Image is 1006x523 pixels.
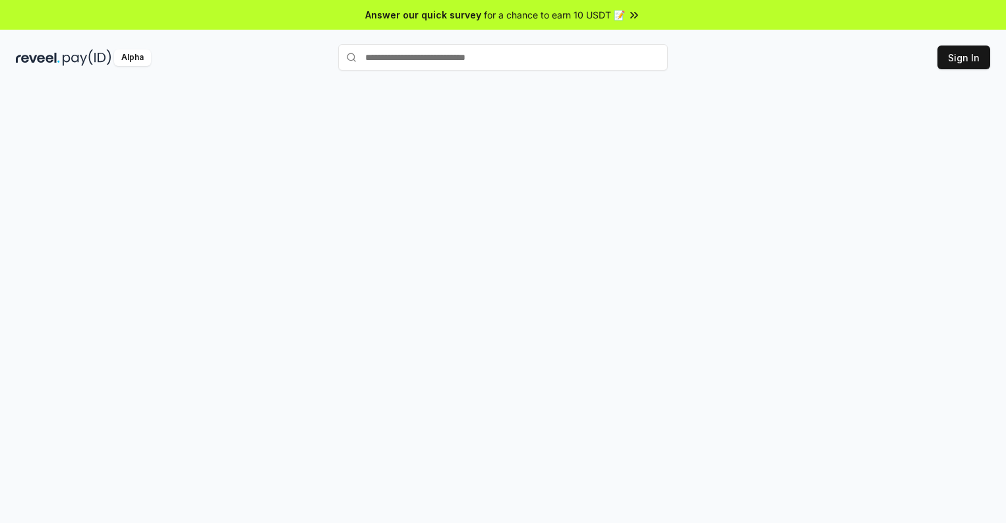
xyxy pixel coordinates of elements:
[937,46,990,69] button: Sign In
[16,49,60,66] img: reveel_dark
[114,49,151,66] div: Alpha
[484,8,625,22] span: for a chance to earn 10 USDT 📝
[63,49,111,66] img: pay_id
[365,8,481,22] span: Answer our quick survey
